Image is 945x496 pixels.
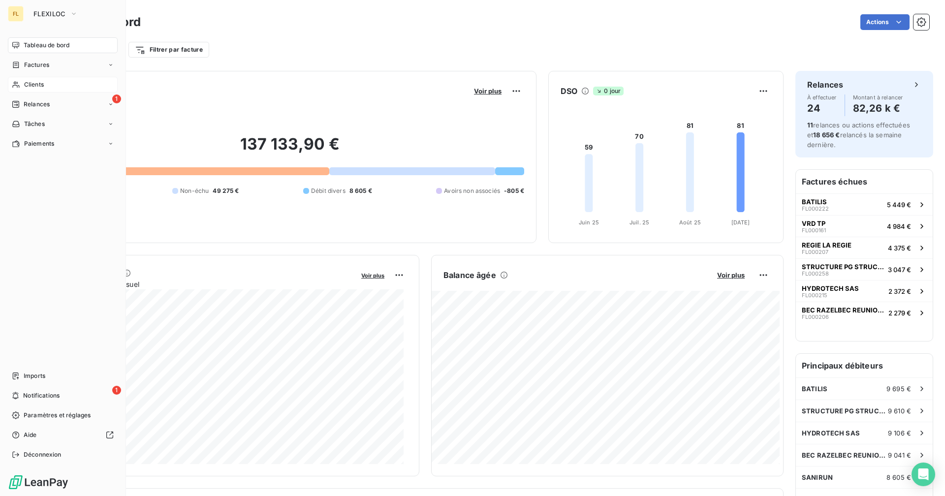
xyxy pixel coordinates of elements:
[24,139,54,148] span: Paiements
[8,427,118,443] a: Aide
[24,372,45,380] span: Imports
[112,94,121,103] span: 1
[802,206,829,212] span: FL000222
[24,450,62,459] span: Déconnexion
[887,222,911,230] span: 4 984 €
[593,87,624,95] span: 0 jour
[731,219,750,226] tspan: [DATE]
[802,284,859,292] span: HYDROTECH SAS
[796,258,933,280] button: STRUCTURE PG STRUCTUREFL0002583 047 €
[796,170,933,193] h6: Factures échues
[802,292,827,298] span: FL000215
[796,237,933,258] button: REGIE LA REGIEFL0002074 375 €
[887,201,911,209] span: 5 449 €
[796,193,933,215] button: BATILISFL0002225 449 €
[679,219,701,226] tspan: Août 25
[802,227,826,233] span: FL000161
[8,474,69,490] img: Logo LeanPay
[796,302,933,323] button: BEC RAZELBEC REUNION EASYNOVFL0002062 279 €
[717,271,745,279] span: Voir plus
[349,186,372,195] span: 8 605 €
[474,87,502,95] span: Voir plus
[33,10,66,18] span: FLEXILOC
[888,244,911,252] span: 4 375 €
[361,272,384,279] span: Voir plus
[504,186,524,195] span: -805 €
[56,279,354,289] span: Chiffre d'affaires mensuel
[807,100,837,116] h4: 24
[112,386,121,395] span: 1
[24,120,45,128] span: Tâches
[802,249,828,255] span: FL000207
[802,429,860,437] span: HYDROTECH SAS
[180,186,209,195] span: Non-échu
[807,79,843,91] h6: Relances
[23,391,60,400] span: Notifications
[561,85,577,97] h6: DSO
[128,42,209,58] button: Filtrer par facture
[24,41,69,50] span: Tableau de bord
[813,131,840,139] span: 18 656 €
[213,186,239,195] span: 49 275 €
[888,407,911,415] span: 9 610 €
[443,269,496,281] h6: Balance âgée
[630,219,649,226] tspan: Juil. 25
[796,354,933,377] h6: Principaux débiteurs
[888,309,911,317] span: 2 279 €
[8,6,24,22] div: FL
[24,61,49,69] span: Factures
[802,473,833,481] span: SANIRUN
[56,134,524,164] h2: 137 133,90 €
[802,263,884,271] span: STRUCTURE PG STRUCTURE
[888,451,911,459] span: 9 041 €
[471,87,504,95] button: Voir plus
[579,219,599,226] tspan: Juin 25
[807,121,813,129] span: 11
[802,385,827,393] span: BATILIS
[807,121,910,149] span: relances ou actions effectuées et relancés la semaine dernière.
[807,94,837,100] span: À effectuer
[311,186,346,195] span: Débit divers
[888,287,911,295] span: 2 372 €
[802,314,829,320] span: FL000206
[853,94,903,100] span: Montant à relancer
[714,271,748,279] button: Voir plus
[796,215,933,237] button: VRD TPFL0001614 984 €
[24,80,44,89] span: Clients
[802,451,888,459] span: BEC RAZELBEC REUNION EASYNOV
[912,463,935,486] div: Open Intercom Messenger
[802,219,825,227] span: VRD TP
[358,271,387,279] button: Voir plus
[24,100,50,109] span: Relances
[802,198,827,206] span: BATILIS
[888,266,911,274] span: 3 047 €
[802,241,851,249] span: REGIE LA REGIE
[802,271,829,277] span: FL000258
[886,473,911,481] span: 8 605 €
[802,306,884,314] span: BEC RAZELBEC REUNION EASYNOV
[802,407,888,415] span: STRUCTURE PG STRUCTURE
[24,431,37,439] span: Aide
[886,385,911,393] span: 9 695 €
[796,280,933,302] button: HYDROTECH SASFL0002152 372 €
[444,186,500,195] span: Avoirs non associés
[888,429,911,437] span: 9 106 €
[860,14,910,30] button: Actions
[853,100,903,116] h4: 82,26 k €
[24,411,91,420] span: Paramètres et réglages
